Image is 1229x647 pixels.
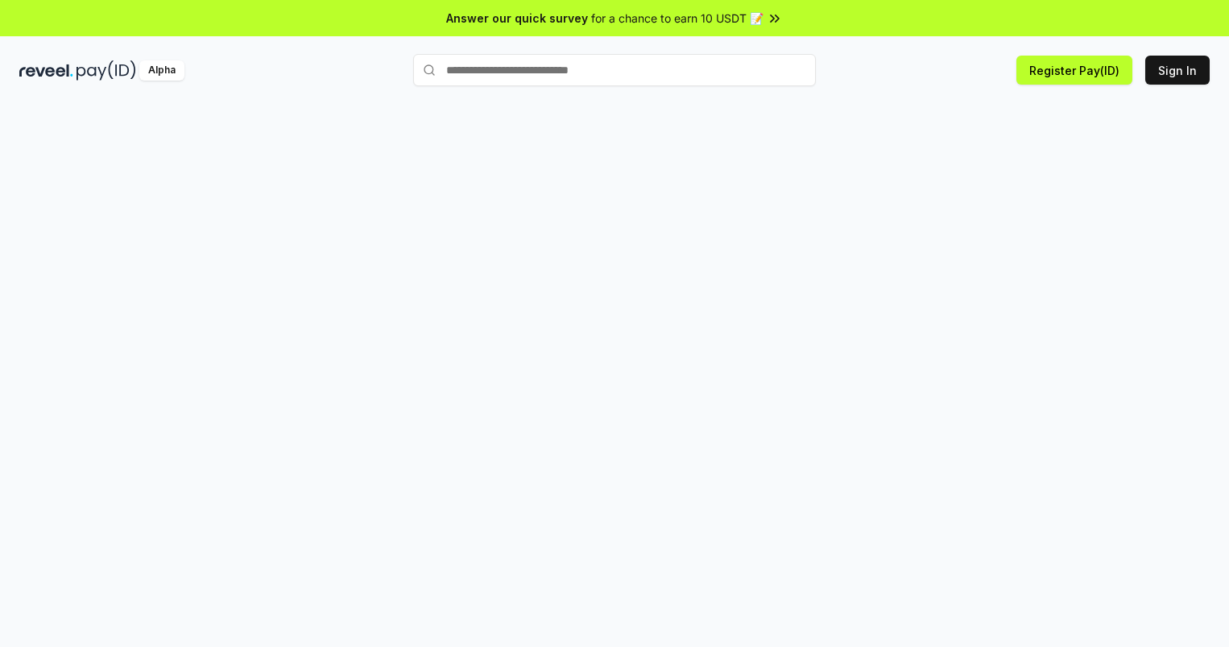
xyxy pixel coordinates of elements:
[1145,56,1210,85] button: Sign In
[1016,56,1132,85] button: Register Pay(ID)
[446,10,588,27] span: Answer our quick survey
[77,60,136,81] img: pay_id
[139,60,184,81] div: Alpha
[19,60,73,81] img: reveel_dark
[591,10,763,27] span: for a chance to earn 10 USDT 📝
